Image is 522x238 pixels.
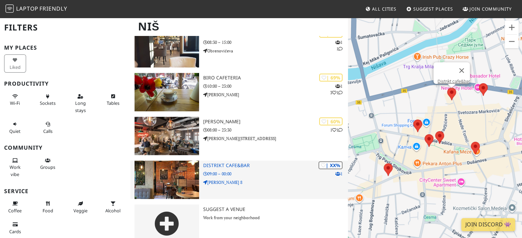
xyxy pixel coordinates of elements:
[203,75,348,81] h3: Biro Cafeteria
[130,29,348,67] a: Vinyl Cafe | 72% 11 Vinyl Cafe 08:30 – 15:00 Obrenovićeva
[135,117,199,155] img: Kafeterija Niš
[203,119,348,125] h3: [PERSON_NAME]
[37,118,59,137] button: Calls
[135,161,199,199] img: Distrikt cafe&bar
[105,208,120,214] span: Alcohol
[69,91,91,116] button: Long stays
[335,171,343,177] p: 1
[413,6,453,12] span: Suggest Places
[4,145,126,151] h3: Community
[102,91,124,109] button: Tables
[505,35,519,48] button: Zoom out
[404,3,456,15] a: Suggest Places
[438,79,470,84] a: Distrikt cafe&bar
[5,3,67,15] a: LaptopFriendly LaptopFriendly
[10,100,20,106] span: Stable Wi-Fi
[10,164,21,177] span: People working
[4,17,126,38] h2: Filters
[9,228,21,235] span: Credit cards
[102,198,124,216] button: Alcohol
[4,118,26,137] button: Quiet
[460,3,514,15] a: Join Community
[203,127,348,133] p: 08:00 – 23:30
[37,198,59,216] button: Food
[203,214,348,221] p: Work from your neighborhood
[319,74,343,82] div: | 69%
[4,80,126,87] h3: Productivity
[469,6,512,12] span: Join Community
[40,100,56,106] span: Power sockets
[130,117,348,155] a: Kafeterija Niš | 60% 11 [PERSON_NAME] 08:00 – 23:30 [PERSON_NAME][STREET_ADDRESS]
[372,6,396,12] span: All Cities
[203,91,348,98] p: [PERSON_NAME]
[203,206,348,212] h3: Suggest a Venue
[505,21,519,34] button: Zoom in
[453,62,470,79] button: Close
[130,161,348,199] a: Distrikt cafe&bar | XX% 1 Distrikt cafe&bar 09:00 – 00:00 [PERSON_NAME] 8
[203,135,348,142] p: [PERSON_NAME][STREET_ADDRESS]
[203,48,348,54] p: Obrenovićeva
[335,39,343,52] p: 1 1
[130,73,348,111] a: Biro Cafeteria | 69% 131 Biro Cafeteria 10:00 – 23:00 [PERSON_NAME]
[132,17,347,36] h1: Niš
[4,219,26,237] button: Cards
[318,161,343,169] div: | XX%
[135,29,199,67] img: Vinyl Cafe
[107,100,119,106] span: Work-friendly tables
[40,164,55,170] span: Group tables
[203,163,348,168] h3: Distrikt cafe&bar
[73,208,88,214] span: Veggie
[8,208,22,214] span: Coffee
[4,155,26,180] button: Work vibe
[4,188,126,195] h3: Service
[39,5,67,12] span: Friendly
[4,45,126,51] h3: My Places
[319,117,343,125] div: | 60%
[203,83,348,89] p: 10:00 – 23:00
[362,3,399,15] a: All Cities
[135,73,199,111] img: Biro Cafeteria
[5,4,14,13] img: LaptopFriendly
[9,128,21,134] span: Quiet
[330,127,343,133] p: 1 1
[43,208,53,214] span: Food
[203,171,348,177] p: 09:00 – 00:00
[37,155,59,173] button: Groups
[16,5,38,12] span: Laptop
[4,91,26,109] button: Wi-Fi
[203,179,348,186] p: [PERSON_NAME] 8
[75,100,86,113] span: Long stays
[43,128,53,134] span: Video/audio calls
[4,198,26,216] button: Coffee
[69,198,91,216] button: Veggie
[37,91,59,109] button: Sockets
[330,83,343,96] p: 1 3 1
